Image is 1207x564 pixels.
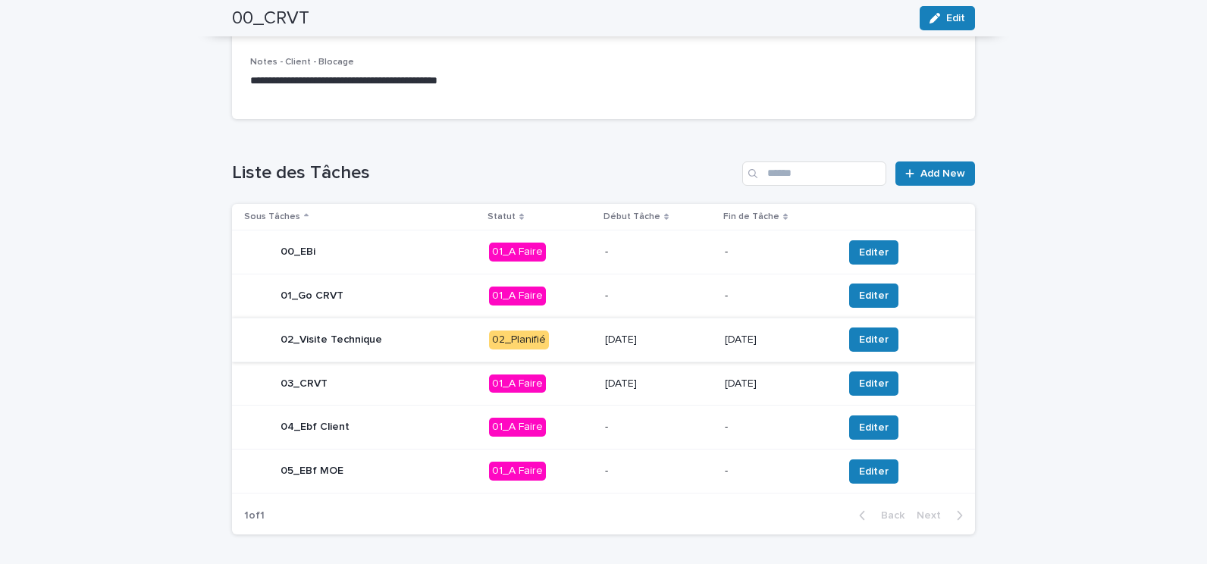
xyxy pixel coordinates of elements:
[603,208,660,225] p: Début Tâche
[605,378,713,390] p: [DATE]
[723,208,779,225] p: Fin de Tâche
[849,284,898,308] button: Editer
[849,327,898,352] button: Editer
[232,230,975,274] tr: 00_EBi01_A Faire--Editer
[847,509,911,522] button: Back
[742,161,886,186] input: Search
[605,290,713,302] p: -
[281,334,382,346] p: 02_Visite Technique
[232,318,975,362] tr: 02_Visite Technique02_Planifié[DATE][DATE]Editer
[281,246,315,258] p: 00_EBi
[849,371,898,396] button: Editer
[849,459,898,484] button: Editer
[725,465,831,478] p: -
[489,243,546,262] div: 01_A Faire
[946,13,965,23] span: Edit
[281,465,343,478] p: 05_EBf MOE
[232,8,309,30] h2: 00_CRVT
[849,240,898,265] button: Editer
[859,245,889,260] span: Editer
[605,465,713,478] p: -
[232,362,975,406] tr: 03_CRVT01_A Faire[DATE][DATE]Editer
[489,287,546,305] div: 01_A Faire
[281,421,350,434] p: 04_Ebf Client
[920,6,975,30] button: Edit
[859,332,889,347] span: Editer
[489,374,546,393] div: 01_A Faire
[725,378,831,390] p: [DATE]
[232,406,975,450] tr: 04_Ebf Client01_A Faire--Editer
[917,510,950,521] span: Next
[489,462,546,481] div: 01_A Faire
[489,418,546,437] div: 01_A Faire
[911,509,975,522] button: Next
[605,421,713,434] p: -
[920,168,965,179] span: Add New
[895,161,975,186] a: Add New
[725,246,831,258] p: -
[849,415,898,440] button: Editer
[250,58,354,67] span: Notes - Client - Blocage
[859,376,889,391] span: Editer
[605,246,713,258] p: -
[725,334,831,346] p: [DATE]
[725,290,831,302] p: -
[244,208,300,225] p: Sous Tâches
[859,288,889,303] span: Editer
[605,334,713,346] p: [DATE]
[232,497,277,534] p: 1 of 1
[725,421,831,434] p: -
[232,274,975,318] tr: 01_Go CRVT01_A Faire--Editer
[872,510,904,521] span: Back
[281,378,328,390] p: 03_CRVT
[859,464,889,479] span: Editer
[232,162,736,184] h1: Liste des Tâches
[489,331,549,349] div: 02_Planifié
[232,450,975,493] tr: 05_EBf MOE01_A Faire--Editer
[859,420,889,435] span: Editer
[281,290,343,302] p: 01_Go CRVT
[488,208,516,225] p: Statut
